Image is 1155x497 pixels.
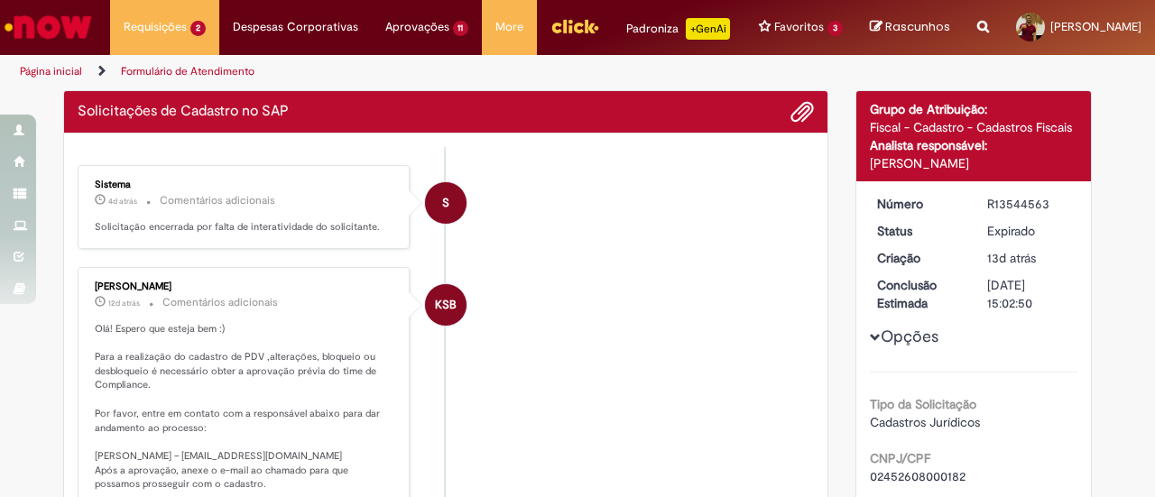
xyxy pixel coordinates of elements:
dt: Status [864,222,975,240]
p: Solicitação encerrada por falta de interatividade do solicitante. [95,220,395,235]
div: R13544563 [987,195,1071,213]
small: Comentários adicionais [162,295,278,310]
span: [PERSON_NAME] [1050,19,1141,34]
div: [PERSON_NAME] [870,154,1078,172]
dt: Criação [864,249,975,267]
p: +GenAi [686,18,730,40]
b: Tipo da Solicitação [870,396,976,412]
small: Comentários adicionais [160,193,275,208]
div: Fiscal - Cadastro - Cadastros Fiscais [870,118,1078,136]
span: KSB [435,283,457,327]
div: Sistema [95,179,395,190]
time: 18/09/2025 16:27:00 [108,298,140,308]
span: 3 [827,21,843,36]
dt: Número [864,195,975,213]
time: 26/09/2025 14:27:01 [108,196,137,207]
dt: Conclusão Estimada [864,276,975,312]
button: Adicionar anexos [790,100,814,124]
div: Karina Santos Barboza [425,284,467,326]
div: Grupo de Atribuição: [870,100,1078,118]
span: Despesas Corporativas [233,18,358,36]
ul: Trilhas de página [14,55,756,88]
span: More [495,18,523,36]
img: ServiceNow [2,9,95,45]
div: 17/09/2025 16:02:46 [987,249,1071,267]
b: CNPJ/CPF [870,450,930,466]
div: [PERSON_NAME] [95,281,395,292]
span: 11 [453,21,469,36]
div: Analista responsável: [870,136,1078,154]
div: Padroniza [626,18,730,40]
span: S [442,181,449,225]
div: System [425,182,467,224]
span: Favoritos [774,18,824,36]
span: Aprovações [385,18,449,36]
a: Rascunhos [870,19,950,36]
span: Rascunhos [885,18,950,35]
div: Expirado [987,222,1071,240]
span: Cadastros Jurídicos [870,414,980,430]
a: Página inicial [20,64,82,78]
span: Requisições [124,18,187,36]
span: 02452608000182 [870,468,966,484]
img: click_logo_yellow_360x200.png [550,13,599,40]
h2: Solicitações de Cadastro no SAP Histórico de tíquete [78,104,289,120]
div: [DATE] 15:02:50 [987,276,1071,312]
a: Formulário de Atendimento [121,64,254,78]
span: 13d atrás [987,250,1036,266]
time: 17/09/2025 16:02:46 [987,250,1036,266]
span: 12d atrás [108,298,140,308]
span: 4d atrás [108,196,137,207]
span: 2 [190,21,206,36]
